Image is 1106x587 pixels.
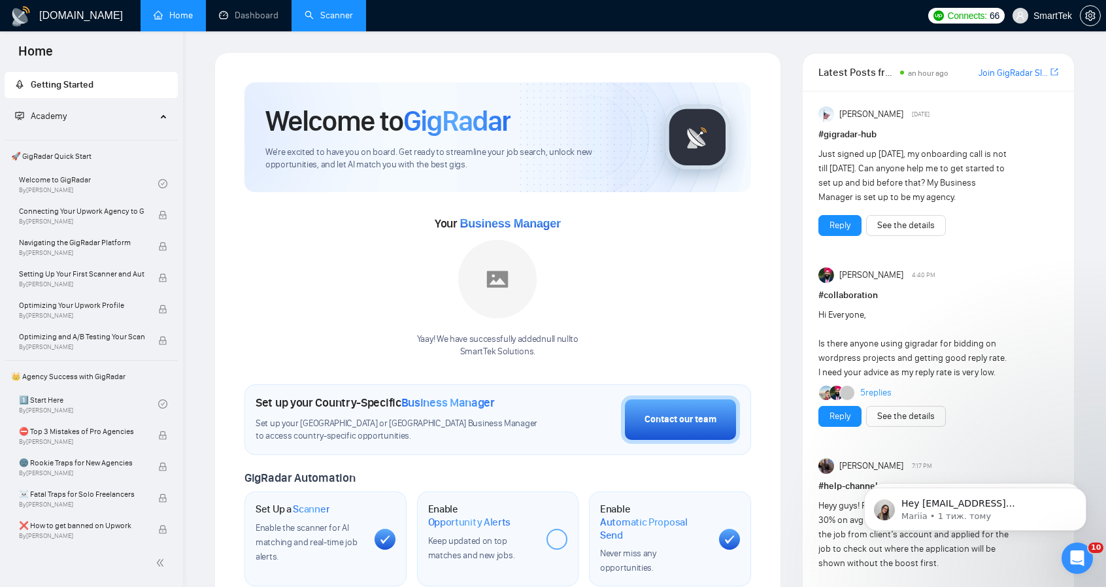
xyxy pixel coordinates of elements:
iframe: Intercom live chat [1062,543,1093,574]
button: See the details [866,406,946,427]
span: By [PERSON_NAME] [19,312,144,320]
div: Yaay! We have successfully added null null to [417,333,578,358]
span: We're excited to have you on board. Get ready to streamline your job search, unlock new opportuni... [265,146,644,171]
button: Reply [818,215,862,236]
a: Reply [829,218,850,233]
span: Connecting Your Upwork Agency to GigRadar [19,205,144,218]
li: Getting Started [5,72,178,98]
span: rocket [15,80,24,89]
a: See the details [877,409,935,424]
span: By [PERSON_NAME] [19,280,144,288]
h1: Set Up a [256,503,329,516]
span: lock [158,494,167,503]
span: Keep updated on top matches and new jobs. [428,535,515,561]
a: Reply [829,409,850,424]
span: Never miss any opportunities. [600,548,656,573]
span: export [1050,67,1058,77]
span: fund-projection-screen [15,111,24,120]
img: Attinder Singh [818,267,834,283]
span: setting [1081,10,1100,21]
span: GigRadar Automation [244,471,355,485]
a: searchScanner [305,10,353,21]
span: lock [158,336,167,345]
a: See the details [877,218,935,233]
iframe: Intercom notifications повідомлення [845,460,1106,552]
h1: # gigradar-hub [818,127,1058,142]
span: Setting Up Your First Scanner and Auto-Bidder [19,267,144,280]
span: Your [435,216,561,231]
a: 5replies [860,386,892,399]
span: Navigating the GigRadar Platform [19,236,144,249]
span: Connects: [948,8,987,23]
span: By [PERSON_NAME] [19,438,144,446]
p: SmartTek Solutions . [417,346,578,358]
a: Welcome to GigRadarBy[PERSON_NAME] [19,169,158,198]
a: Join GigRadar Slack Community [979,66,1048,80]
span: lock [158,273,167,282]
span: Business Manager [401,395,495,410]
a: 1️⃣ Start HereBy[PERSON_NAME] [19,390,158,418]
span: ❌ How to get banned on Upwork [19,519,144,532]
span: Latest Posts from the GigRadar Community [818,64,896,80]
img: Joaquin Arcardini [819,386,833,400]
img: placeholder.png [458,240,537,318]
span: By [PERSON_NAME] [19,469,144,477]
span: Optimizing and A/B Testing Your Scanner for Better Results [19,330,144,343]
img: Attinder Singh [829,386,844,400]
span: By [PERSON_NAME] [19,343,144,351]
img: upwork-logo.png [933,10,944,21]
button: setting [1080,5,1101,26]
span: 4:40 PM [912,269,935,281]
button: See the details [866,215,946,236]
span: Academy [31,110,67,122]
span: Getting Started [31,79,93,90]
img: logo [10,6,31,27]
h1: Enable [428,503,537,528]
span: Home [8,42,63,69]
span: lock [158,431,167,440]
span: 🚀 GigRadar Quick Start [6,143,176,169]
span: Scanner [293,503,329,516]
img: Iryna Y [818,458,834,474]
button: Contact our team [621,395,740,444]
span: Academy [15,110,67,122]
span: lock [158,462,167,471]
span: check-circle [158,179,167,188]
span: By [PERSON_NAME] [19,532,144,540]
span: By [PERSON_NAME] [19,249,144,257]
span: 10 [1088,543,1103,553]
span: double-left [156,556,169,569]
span: lock [158,210,167,220]
span: lock [158,242,167,251]
span: 🌚 Rookie Traps for New Agencies [19,456,144,469]
span: 👑 Agency Success with GigRadar [6,363,176,390]
h1: # help-channel [818,479,1058,494]
a: export [1050,66,1058,78]
span: Opportunity Alerts [428,516,511,529]
div: Contact our team [645,412,716,427]
span: ☠️ Fatal Traps for Solo Freelancers [19,488,144,501]
div: Just signed up [DATE], my onboarding call is not till [DATE]. Can anyone help me to get started t... [818,147,1011,205]
span: GigRadar [403,103,511,139]
h1: Set up your Country-Specific [256,395,495,410]
img: Anisuzzaman Khan [818,107,834,122]
span: [PERSON_NAME] [839,107,903,122]
button: Reply [818,406,862,427]
span: lock [158,305,167,314]
span: [PERSON_NAME] [839,268,903,282]
span: By [PERSON_NAME] [19,501,144,509]
h1: # collaboration [818,288,1058,303]
div: Hi Everyone, Is there anyone using gigradar for bidding on wordpress projects and getting good re... [818,308,1011,380]
span: user [1016,11,1025,20]
span: [DATE] [912,109,930,120]
span: [PERSON_NAME] [839,459,903,473]
span: 66 [990,8,999,23]
span: ⛔ Top 3 Mistakes of Pro Agencies [19,425,144,438]
span: lock [158,525,167,534]
span: By [PERSON_NAME] [19,218,144,226]
a: setting [1080,10,1101,21]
